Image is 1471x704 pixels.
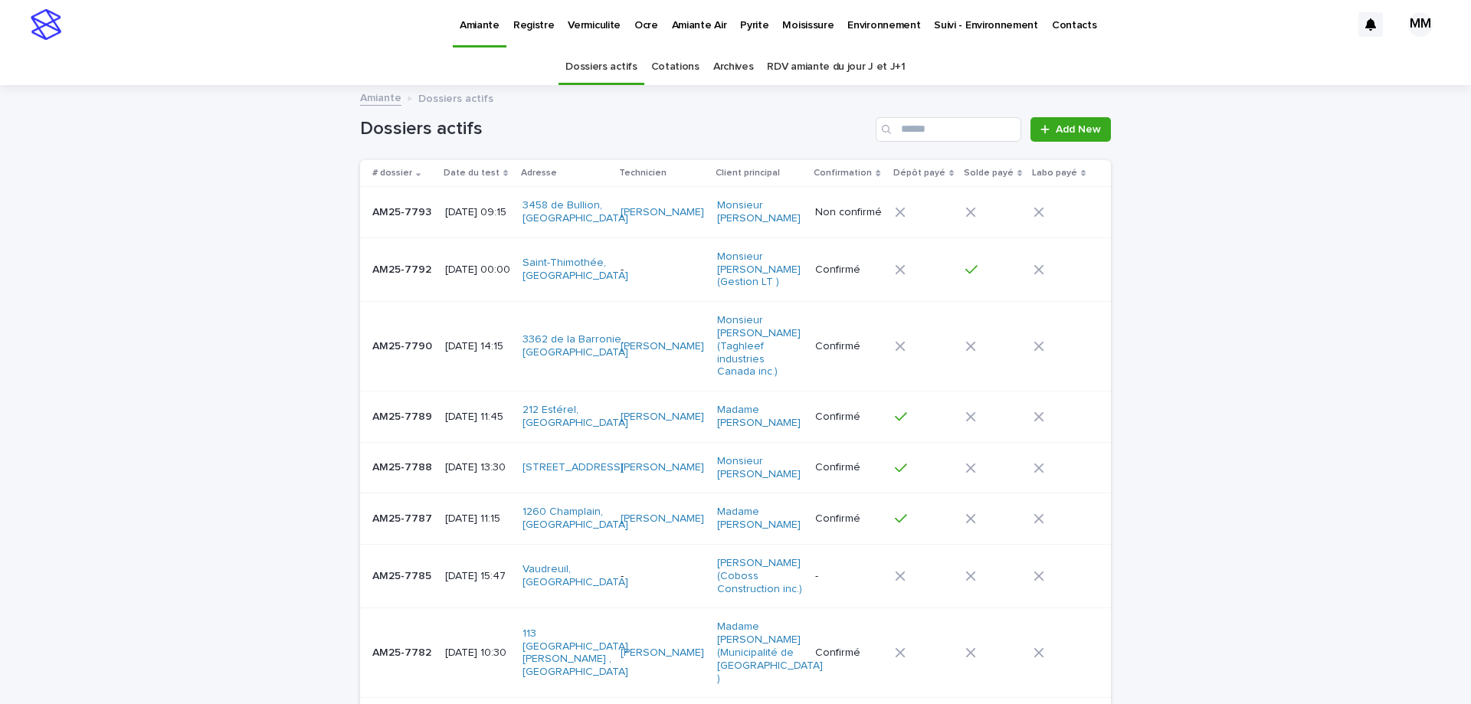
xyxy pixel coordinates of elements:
p: Confirmé [815,512,883,526]
p: Dépôt payé [893,165,945,182]
tr: AM25-7788AM25-7788 [DATE] 13:30[STREET_ADDRESS] [PERSON_NAME] Monsieur [PERSON_NAME] Confirmé [360,442,1111,493]
a: Amiante [360,88,401,106]
p: Non confirmé [815,206,883,219]
a: Monsieur [PERSON_NAME] [717,455,802,481]
p: AM25-7785 [372,567,434,583]
a: [PERSON_NAME] [621,206,704,219]
p: Client principal [716,165,780,182]
a: [PERSON_NAME] [621,647,704,660]
p: [DATE] 15:47 [445,570,511,583]
p: - [621,570,705,583]
a: [PERSON_NAME] [621,461,704,474]
tr: AM25-7790AM25-7790 [DATE] 14:153362 de la Barronie, [GEOGRAPHIC_DATA] [PERSON_NAME] Monsieur [PER... [360,302,1111,391]
a: RDV amiante du jour J et J+1 [767,49,905,85]
a: Add New [1030,117,1111,142]
div: MM [1408,12,1433,37]
a: Dossiers actifs [565,49,637,85]
a: 1260 Champlain, [GEOGRAPHIC_DATA] [523,506,628,532]
p: AM25-7790 [372,337,435,353]
a: 113 [GEOGRAPHIC_DATA][PERSON_NAME] , [GEOGRAPHIC_DATA] [523,627,628,679]
p: Confirmé [815,647,883,660]
tr: AM25-7792AM25-7792 [DATE] 00:00Saint-Thimothée, [GEOGRAPHIC_DATA] -Monsieur [PERSON_NAME] (Gestio... [360,237,1111,301]
p: Confirmé [815,461,883,474]
a: Cotations [651,49,699,85]
p: [DATE] 14:15 [445,340,511,353]
tr: AM25-7793AM25-7793 [DATE] 09:153458 de Bullion, [GEOGRAPHIC_DATA] [PERSON_NAME] Monsieur [PERSON_... [360,187,1111,238]
p: [DATE] 10:30 [445,647,511,660]
input: Search [876,117,1021,142]
p: AM25-7792 [372,260,434,277]
p: AM25-7788 [372,458,435,474]
p: AM25-7782 [372,643,434,660]
p: # dossier [372,165,412,182]
tr: AM25-7782AM25-7782 [DATE] 10:30113 [GEOGRAPHIC_DATA][PERSON_NAME] , [GEOGRAPHIC_DATA] [PERSON_NAM... [360,608,1111,698]
a: [PERSON_NAME] [621,340,704,353]
p: [DATE] 11:15 [445,512,511,526]
tr: AM25-7787AM25-7787 [DATE] 11:151260 Champlain, [GEOGRAPHIC_DATA] [PERSON_NAME] Madame [PERSON_NAM... [360,493,1111,545]
tr: AM25-7785AM25-7785 [DATE] 15:47Vaudreuil, [GEOGRAPHIC_DATA] -[PERSON_NAME] (Coboss Construction i... [360,544,1111,607]
a: [PERSON_NAME] (Coboss Construction inc.) [717,557,802,595]
a: [STREET_ADDRESS] [523,461,624,474]
p: AM25-7789 [372,408,435,424]
p: Date du test [444,165,500,182]
a: Monsieur [PERSON_NAME] (Gestion LT ) [717,250,802,289]
a: 3458 de Bullion, [GEOGRAPHIC_DATA] [523,199,628,225]
p: Confirmé [815,264,883,277]
a: Madame [PERSON_NAME] (Municipalité de [GEOGRAPHIC_DATA] ) [717,621,823,685]
p: [DATE] 11:45 [445,411,511,424]
a: Monsieur [PERSON_NAME] (Taghleef industries Canada inc.) [717,314,802,378]
a: Madame [PERSON_NAME] [717,404,802,430]
span: Add New [1056,124,1101,135]
h1: Dossiers actifs [360,118,870,140]
p: Confirmé [815,340,883,353]
p: Dossiers actifs [418,89,493,106]
a: 212 Estérel, [GEOGRAPHIC_DATA] [523,404,628,430]
img: stacker-logo-s-only.png [31,9,61,40]
p: [DATE] 13:30 [445,461,511,474]
p: AM25-7787 [372,509,435,526]
p: AM25-7793 [372,203,434,219]
p: Adresse [521,165,557,182]
p: Labo payé [1032,165,1077,182]
a: [PERSON_NAME] [621,411,704,424]
a: 3362 de la Barronie, [GEOGRAPHIC_DATA] [523,333,628,359]
a: Monsieur [PERSON_NAME] [717,199,802,225]
p: [DATE] 09:15 [445,206,511,219]
a: Vaudreuil, [GEOGRAPHIC_DATA] [523,563,628,589]
a: Saint-Thimothée, [GEOGRAPHIC_DATA] [523,257,628,283]
a: Madame [PERSON_NAME] [717,506,802,532]
p: - [621,264,705,277]
a: Archives [713,49,754,85]
p: Solde payé [964,165,1014,182]
p: Confirmation [814,165,872,182]
p: - [815,570,883,583]
a: [PERSON_NAME] [621,512,704,526]
p: Confirmé [815,411,883,424]
tr: AM25-7789AM25-7789 [DATE] 11:45212 Estérel, [GEOGRAPHIC_DATA] [PERSON_NAME] Madame [PERSON_NAME] ... [360,391,1111,443]
p: Technicien [619,165,667,182]
p: [DATE] 00:00 [445,264,511,277]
